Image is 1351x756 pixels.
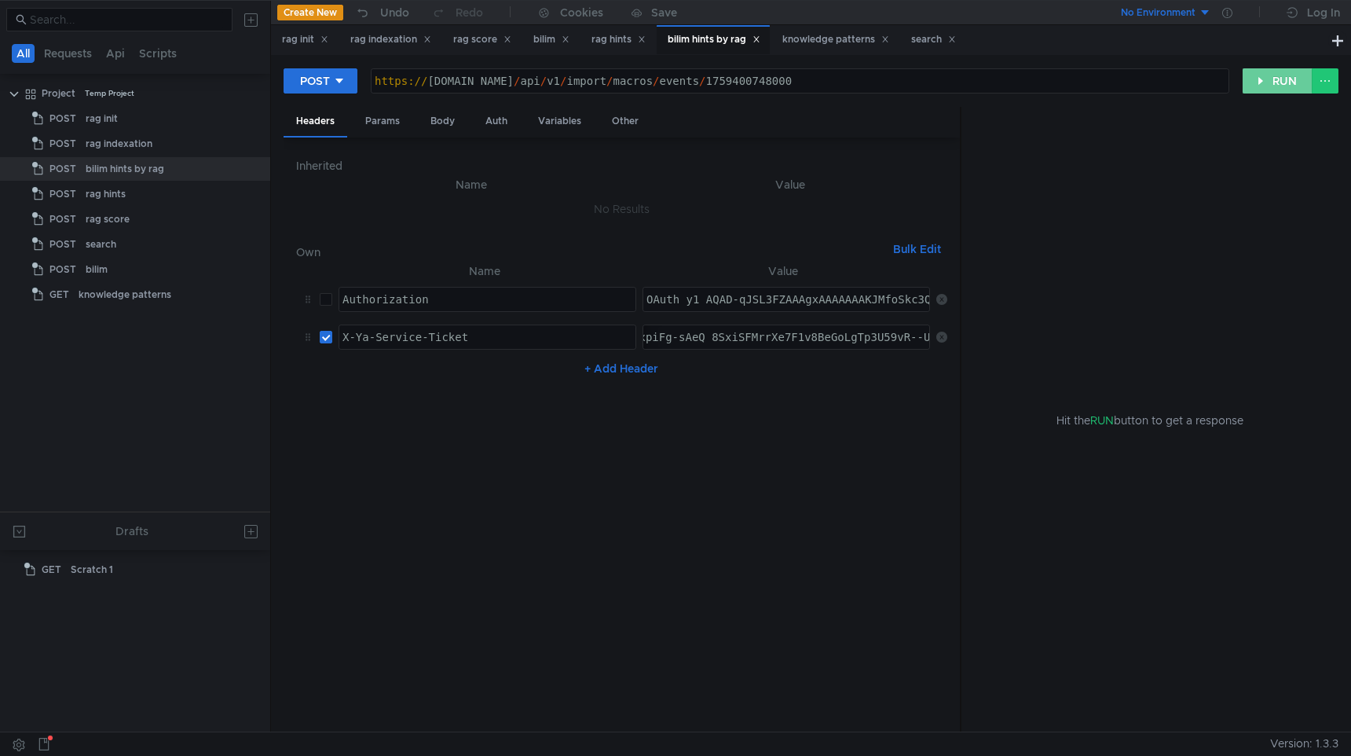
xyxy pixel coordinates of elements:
div: rag indexation [86,132,152,156]
div: Redo [456,3,483,22]
button: + Add Header [578,359,665,378]
button: All [12,44,35,63]
div: rag hints [86,182,126,206]
div: Save [651,7,677,18]
button: Scripts [134,44,181,63]
div: Scratch 1 [71,558,113,582]
div: bilim [533,31,569,48]
div: bilim hints by rag [86,157,164,181]
button: Requests [39,44,97,63]
button: Redo [420,1,494,24]
div: rag init [86,107,118,130]
div: Cookies [560,3,603,22]
th: Name [309,175,634,194]
div: Drafts [115,522,148,541]
nz-embed-empty: No Results [594,202,650,216]
div: Project [42,82,75,105]
div: search [911,31,956,48]
span: RUN [1090,413,1114,428]
div: Temp Project [85,82,134,105]
div: rag score [86,207,130,231]
span: POST [49,182,76,206]
div: bilim hints by rag [668,31,760,48]
span: POST [49,207,76,231]
div: Variables [525,107,594,136]
div: rag indexation [350,31,431,48]
div: POST [300,72,330,90]
div: bilim [86,258,108,281]
button: RUN [1243,68,1313,94]
span: Version: 1.3.3 [1270,732,1338,755]
div: knowledge patterns [782,31,889,48]
h6: Own [296,243,887,262]
button: Undo [343,1,420,24]
div: Other [599,107,651,136]
div: Undo [380,3,409,22]
th: Name [332,262,637,281]
div: Body [418,107,467,136]
span: POST [49,107,76,130]
input: Search... [30,11,223,28]
div: No Environment [1121,6,1195,20]
span: POST [49,258,76,281]
th: Value [634,175,947,194]
div: Headers [284,107,347,138]
span: Hit the button to get a response [1056,412,1243,429]
div: knowledge patterns [79,283,171,306]
span: POST [49,132,76,156]
th: Value [636,262,930,281]
span: POST [49,157,76,181]
div: Auth [473,107,520,136]
button: Create New [277,5,343,20]
div: search [86,233,116,256]
span: GET [42,558,61,582]
h6: Inherited [296,156,947,175]
div: rag hints [591,31,646,48]
span: POST [49,233,76,256]
div: rag score [453,31,511,48]
div: Params [353,107,412,136]
div: rag init [282,31,328,48]
button: Bulk Edit [887,240,947,259]
span: GET [49,283,69,306]
div: Log In [1307,3,1340,22]
button: Api [101,44,130,63]
button: POST [284,68,357,94]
